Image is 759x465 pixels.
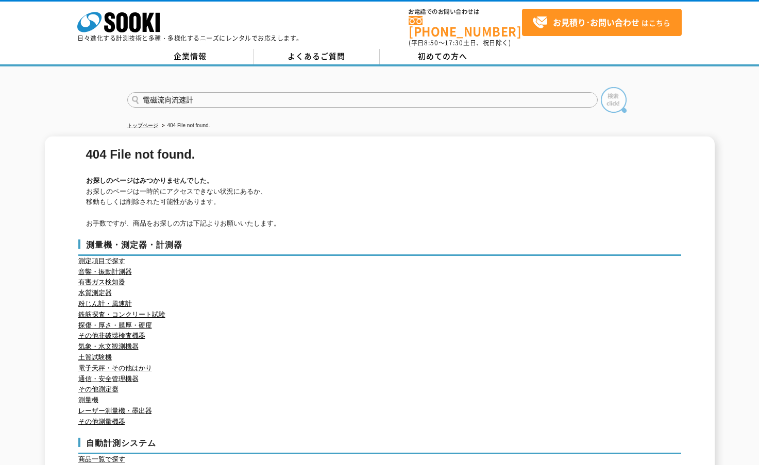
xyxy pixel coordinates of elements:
[409,9,522,15] span: お電話でのお問い合わせは
[78,364,152,372] a: 電子天秤・その他はかり
[418,50,467,62] span: 初めての方へ
[127,92,598,108] input: 商品名、型式、NETIS番号を入力してください
[553,16,639,28] strong: お見積り･お問い合わせ
[78,396,98,404] a: 測量機
[409,16,522,37] a: [PHONE_NUMBER]
[78,278,125,286] a: 有害ガス検知器
[78,375,139,383] a: 通信・安全管理機器
[78,455,125,463] a: 商品一覧で探す
[409,38,511,47] span: (平日 ～ 土日、祝日除く)
[78,342,139,350] a: 気象・水文観測機器
[86,149,676,160] h1: 404 File not found.
[78,289,112,297] a: 水質測定器
[380,49,506,64] a: 初めての方へ
[78,332,145,339] a: その他非破壊検査機器
[445,38,463,47] span: 17:30
[86,186,676,229] p: お探しのページは一時的にアクセスできない状況にあるか、 移動もしくは削除された可能性があります。 お手数ですが、商品をお探しの方は下記よりお願いいたします。
[78,407,152,415] a: レーザー測量機・墨出器
[78,257,125,265] a: 測定項目で探す
[601,87,627,113] img: btn_search.png
[78,321,152,329] a: 探傷・厚さ・膜厚・硬度
[78,418,125,425] a: その他測量機器
[78,438,681,454] h3: 自動計測システム
[78,268,132,275] a: 音響・振動計測器
[78,311,165,318] a: 鉄筋探査・コンクリート試験
[254,49,380,64] a: よくあるご質問
[78,300,132,307] a: 粉じん計・風速計
[160,120,210,131] li: 404 File not found.
[77,35,303,41] p: 日々進化する計測技術と多種・多様化するニーズにレンタルでお応えします。
[78,353,112,361] a: 土質試験機
[532,15,670,30] span: はこちら
[522,9,682,36] a: お見積り･お問い合わせはこちら
[78,239,681,256] h3: 測量機・測定器・計測器
[127,49,254,64] a: 企業情報
[127,123,158,128] a: トップページ
[86,176,676,186] h2: お探しのページはみつかりませんでした。
[78,385,119,393] a: その他測定器
[424,38,438,47] span: 8:50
